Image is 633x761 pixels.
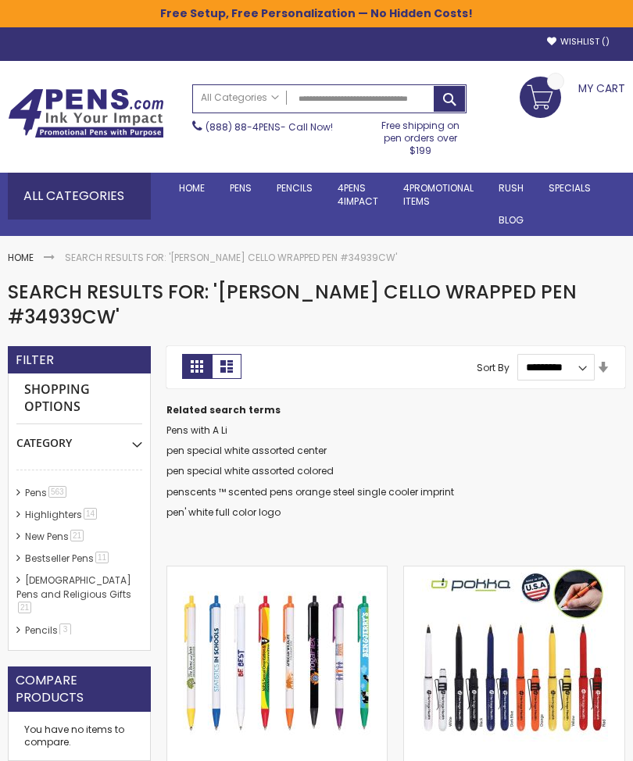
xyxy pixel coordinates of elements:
a: (888) 88-4PENS [206,120,281,134]
div: All Categories [8,173,151,220]
a: Home [166,173,217,204]
span: All Categories [201,91,279,104]
span: Specials [549,181,591,195]
a: Pencils3 [21,623,77,637]
span: 11 [95,552,109,563]
a: Rush [486,173,536,204]
span: Search results for: '[PERSON_NAME] Cello Wrapped Pen #34939CW' [8,279,577,330]
label: Sort By [477,360,510,373]
img: Imprinted Pokka® Pocket Pen with Clip [420,566,608,754]
dt: Related search terms [166,404,626,416]
strong: Compare Products [16,672,143,706]
span: 21 [18,602,31,613]
span: 4PROMOTIONAL ITEMS [403,181,474,207]
strong: Grid [182,354,212,379]
a: [DEMOGRAPHIC_DATA] Pens and Religious Gifts21 [16,573,131,615]
div: Free shipping on pen orders over $199 [374,113,467,158]
a: pen special white assorted center [166,444,327,457]
a: Bestseller Pens11 [21,552,114,565]
span: Pens [230,181,252,195]
span: 14 [84,508,97,520]
strong: Filter [16,352,54,369]
a: Pens563 [21,486,72,499]
a: Specials [536,173,603,204]
a: 4Pens4impact [325,173,391,216]
a: Rally Value Ballpoint Click Stick Pen - Full Color Imprint [183,566,370,579]
a: Pens [217,173,264,204]
a: Pens with A Li [166,423,227,437]
span: 3 [59,623,71,635]
span: 4Pens 4impact [338,181,378,207]
a: Pencils [264,173,325,204]
div: You have no items to compare. [8,712,151,761]
a: Imprinted Pokka® Pocket Pen with Clip [420,566,608,579]
img: Rally Value Ballpoint Click Stick Pen - Full Color Imprint [183,566,370,754]
a: Home [8,251,34,264]
a: All Categories [193,85,287,111]
a: Wishlist [547,36,610,48]
strong: Search results for: '[PERSON_NAME] Cello Wrapped Pen #34939CW' [65,251,397,264]
span: Rush [499,181,524,195]
span: Home [179,181,205,195]
a: pen' white full color logo [166,506,281,519]
span: Blog [499,213,524,227]
a: Blog [486,205,536,236]
img: 4Pens Custom Pens and Promotional Products [8,88,164,138]
a: New Pens21 [21,530,89,543]
span: - Call Now! [206,120,333,134]
a: 4PROMOTIONALITEMS [391,173,486,216]
a: penscents ™ scented pens orange steel single cooler imprint [166,485,454,498]
span: 21 [70,530,84,541]
strong: Shopping Options [16,373,142,423]
span: Pencils [277,181,313,195]
a: pen special white assorted colored [166,464,334,477]
div: Category [16,424,142,451]
span: 563 [48,486,66,498]
a: Highlighters14 [21,508,102,521]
